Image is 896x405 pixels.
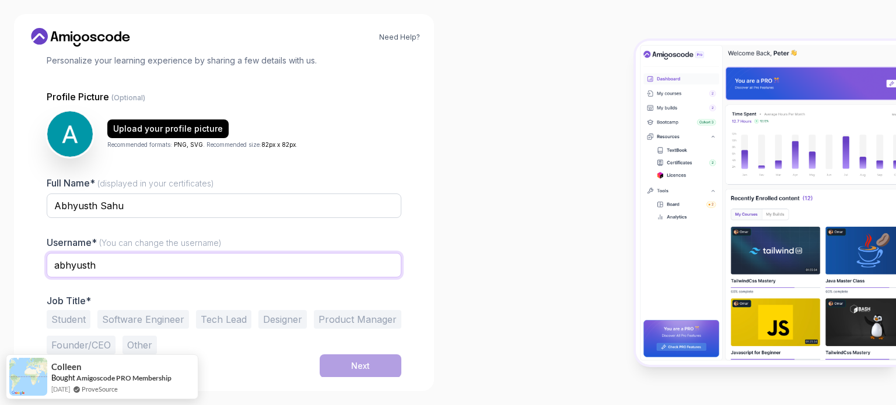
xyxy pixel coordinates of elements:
[47,193,401,218] input: Enter your Full Name
[47,177,214,189] label: Full Name*
[47,237,222,248] label: Username*
[51,384,70,394] span: [DATE]
[28,28,133,47] a: Home link
[51,373,75,382] span: Bought
[97,310,189,329] button: Software Engineer
[113,123,223,135] div: Upload your profile picture
[51,362,82,372] span: Colleen
[99,238,222,248] span: (You can change the username)
[351,360,370,372] div: Next
[320,354,401,378] button: Next
[196,310,251,329] button: Tech Lead
[107,140,297,149] p: Recommended formats: . Recommended size: .
[9,358,47,396] img: provesource social proof notification image
[47,336,116,354] button: Founder/CEO
[123,336,157,354] button: Other
[76,374,171,382] a: Amigoscode PRO Membership
[258,310,307,329] button: Designer
[636,41,896,365] img: Amigoscode Dashboard
[261,141,296,148] span: 82px x 82px
[47,295,401,307] p: Job Title*
[97,178,214,188] span: (displayed in your certificates)
[111,93,145,102] span: (Optional)
[47,310,90,329] button: Student
[379,33,420,42] a: Need Help?
[47,90,401,104] p: Profile Picture
[314,310,401,329] button: Product Manager
[47,253,401,277] input: Enter your Username
[174,141,203,148] span: PNG, SVG
[47,55,401,66] p: Personalize your learning experience by sharing a few details with us.
[47,111,93,157] img: user profile image
[82,384,118,394] a: ProveSource
[107,119,229,138] button: Upload your profile picture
